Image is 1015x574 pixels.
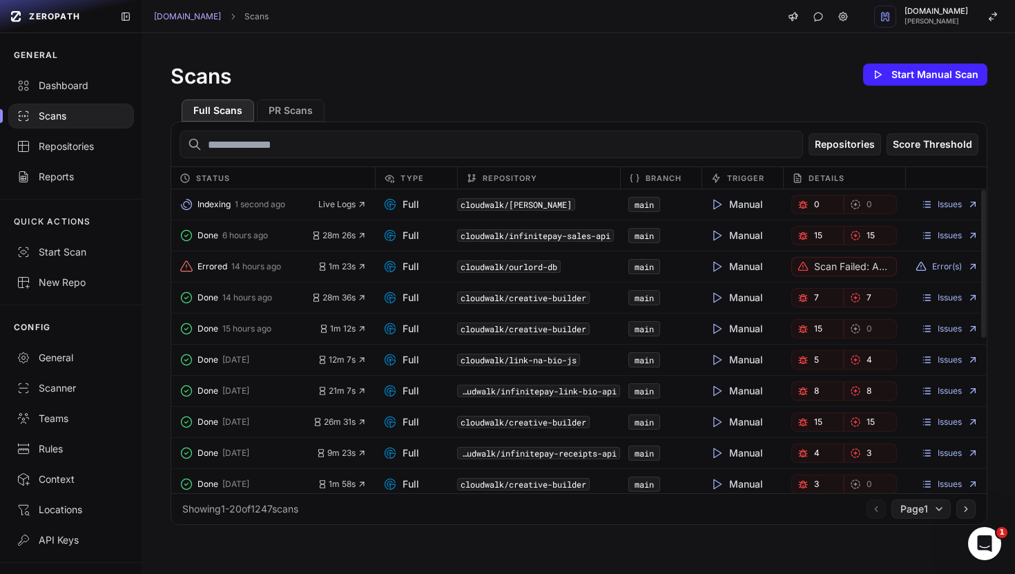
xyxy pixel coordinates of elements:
[791,319,844,338] a: 15
[171,64,231,88] h1: Scans
[791,288,844,307] a: 7
[180,288,311,307] button: Done 14 hours ago
[180,319,319,338] button: Done 15 hours ago
[182,502,298,516] div: Showing 1 - 20 of 1247 scans
[646,170,682,186] span: Branch
[318,261,367,272] button: 1m 23s
[996,527,1007,538] span: 1
[635,354,654,365] a: main
[231,261,281,272] span: 14 hours ago
[383,384,419,398] span: Full
[710,198,763,211] span: Manual
[457,354,580,366] code: cloudwalk/link-na-bio-js
[457,260,561,273] code: cloudwalk/ourlord-db
[791,443,844,463] button: 4
[197,479,218,490] span: Done
[180,350,318,370] button: Done [DATE]
[867,354,872,365] span: 4
[457,447,620,459] button: cloudwalk/infinitepay-receipts-api
[483,170,538,186] span: Repository
[17,109,126,123] div: Scans
[844,288,897,307] button: 7
[814,292,819,303] span: 7
[180,381,318,401] button: Done [DATE]
[180,412,313,432] button: Done [DATE]
[17,533,126,547] div: API Keys
[791,195,844,214] a: 0
[180,195,318,214] button: Indexing 1 second ago
[197,261,227,272] span: Errored
[318,199,367,210] button: Live Logs
[14,322,50,333] p: CONFIG
[867,448,871,459] span: 3
[311,230,367,241] button: 28m 26s
[814,199,820,210] span: 0
[383,353,419,367] span: Full
[180,226,311,245] button: Done 6 hours ago
[710,291,763,305] span: Manual
[887,133,978,155] button: Score Threshold
[17,503,126,517] div: Locations
[635,261,654,272] a: main
[318,479,367,490] button: 1m 58s
[235,199,285,210] span: 1 second ago
[791,226,844,245] button: 15
[17,276,126,289] div: New Repo
[318,385,367,396] button: 21m 7s
[710,415,763,429] span: Manual
[197,448,218,459] span: Done
[17,79,126,93] div: Dashboard
[844,412,897,432] button: 15
[867,199,872,210] span: 0
[635,292,654,303] a: main
[383,260,419,274] span: Full
[196,170,230,186] span: Status
[17,472,126,486] div: Context
[791,412,844,432] a: 15
[844,226,897,245] button: 15
[867,230,875,241] span: 15
[844,475,897,494] a: 0
[905,18,968,25] span: [PERSON_NAME]
[814,230,822,241] span: 15
[900,502,928,516] span: Page 1
[844,319,897,338] a: 0
[814,260,891,274] p: Scan failed: An unknown error occurred. We're investigating it.
[727,170,765,186] span: Trigger
[809,133,881,155] button: Repositories
[844,443,897,463] a: 3
[257,99,325,122] button: PR Scans
[197,354,218,365] span: Done
[791,350,844,370] a: 5
[383,322,419,336] span: Full
[635,448,654,459] a: main
[222,448,249,459] span: [DATE]
[921,385,978,396] a: Issues
[710,229,763,242] span: Manual
[383,229,419,242] span: Full
[457,416,590,428] code: cloudwalk/creative-builder
[844,350,897,370] button: 4
[457,323,590,335] code: cloudwalk/creative-builder
[457,198,575,211] code: cloudwalk/[PERSON_NAME]
[968,527,1001,560] iframe: Intercom live chat
[921,417,978,428] a: Issues
[791,381,844,401] a: 8
[710,260,763,274] span: Manual
[222,385,249,396] span: [DATE]
[197,230,218,241] span: Done
[319,323,367,334] button: 1m 12s
[316,448,367,459] span: 9m 23s
[814,479,819,490] span: 3
[844,381,897,401] button: 8
[313,417,367,428] button: 26m 31s
[635,230,654,241] a: main
[635,417,654,428] a: main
